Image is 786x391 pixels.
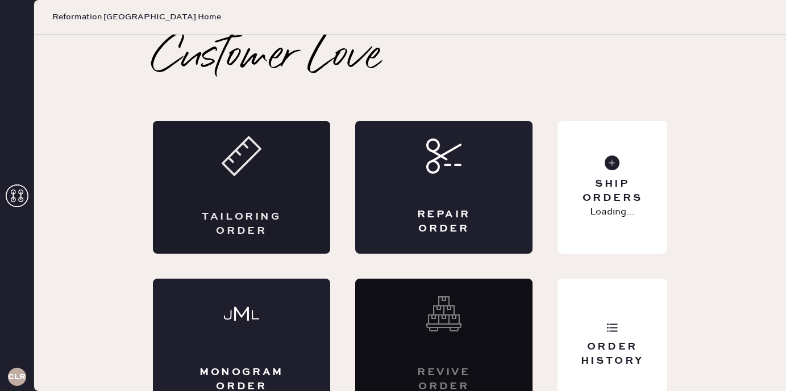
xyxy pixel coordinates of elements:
[567,177,658,205] div: Ship Orders
[153,35,381,80] h2: Customer Love
[198,210,285,238] div: Tailoring Order
[401,208,487,236] div: Repair Order
[8,373,26,381] h3: CLR
[590,205,635,219] p: Loading...
[52,11,221,23] span: Reformation [GEOGRAPHIC_DATA] Home
[567,340,658,368] div: Order History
